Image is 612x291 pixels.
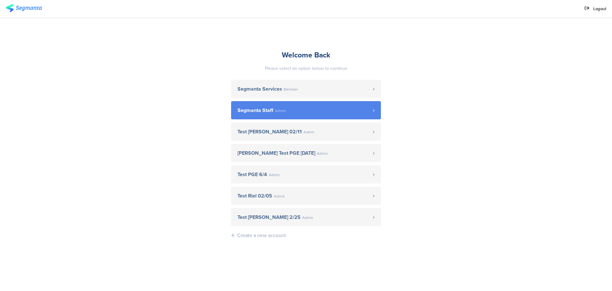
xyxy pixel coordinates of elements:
[274,194,285,198] span: Admin
[237,108,273,113] span: Segmanta Staff
[237,151,315,156] span: [PERSON_NAME] Test PGE [DATE]
[231,123,381,141] a: Test [PERSON_NAME] 02/11 Admin
[237,193,272,198] span: Test Riel 02/05
[284,87,298,91] span: Member
[237,172,267,177] span: Test PGE 6/4
[237,232,286,239] div: Create a new account
[275,109,286,113] span: Admin
[231,208,381,226] a: Test [PERSON_NAME] 2/25 Admin
[231,187,381,205] a: Test Riel 02/05 Admin
[231,80,381,98] a: Segmanta Services Member
[231,165,381,183] a: Test PGE 6/4 Admin
[231,49,381,60] div: Welcome Back
[237,129,302,134] span: Test [PERSON_NAME] 02/11
[303,130,315,134] span: Admin
[269,173,280,177] span: Admin
[317,152,328,155] span: Admin
[231,65,381,72] div: Please select an option below to continue
[302,216,313,220] span: Admin
[231,101,381,119] a: Segmanta Staff Admin
[237,215,301,220] span: Test [PERSON_NAME] 2/25
[6,4,42,12] img: segmanta logo
[237,86,282,92] span: Segmanta Services
[231,144,381,162] a: [PERSON_NAME] Test PGE [DATE] Admin
[593,6,606,12] span: Logout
